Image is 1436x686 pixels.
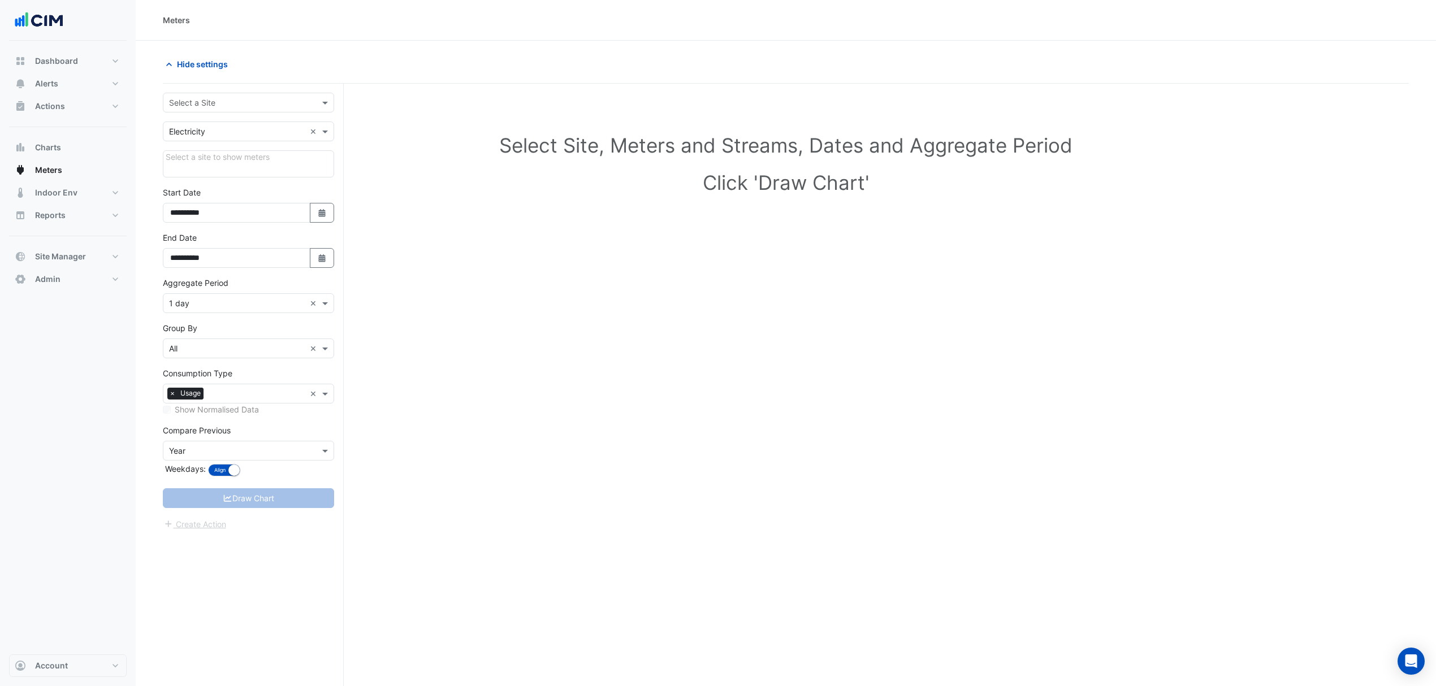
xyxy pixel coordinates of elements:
[9,654,127,677] button: Account
[163,403,334,415] div: Select meters or streams to enable normalisation
[181,133,1391,157] h1: Select Site, Meters and Streams, Dates and Aggregate Period
[163,424,231,436] label: Compare Previous
[15,164,26,176] app-icon: Meters
[9,268,127,290] button: Admin
[9,72,127,95] button: Alerts
[35,660,68,671] span: Account
[9,136,127,159] button: Charts
[15,251,26,262] app-icon: Site Manager
[175,403,259,415] label: Show Normalised Data
[310,297,319,309] span: Clear
[167,388,178,399] span: ×
[35,164,62,176] span: Meters
[163,322,197,334] label: Group By
[163,150,334,177] div: Click Update or Cancel in Details panel
[310,342,319,354] span: Clear
[15,55,26,67] app-icon: Dashboard
[35,101,65,112] span: Actions
[15,78,26,89] app-icon: Alerts
[15,210,26,221] app-icon: Reports
[9,204,127,227] button: Reports
[177,58,228,70] span: Hide settings
[317,253,327,263] fa-icon: Select Date
[163,367,232,379] label: Consumption Type
[163,232,197,244] label: End Date
[163,463,206,475] label: Weekdays:
[317,208,327,218] fa-icon: Select Date
[163,518,227,528] app-escalated-ticket-create-button: Please correct errors first
[35,210,66,221] span: Reports
[9,245,127,268] button: Site Manager
[15,142,26,153] app-icon: Charts
[9,95,127,118] button: Actions
[178,388,204,399] span: Usage
[181,171,1391,194] h1: Click 'Draw Chart'
[35,78,58,89] span: Alerts
[310,388,319,400] span: Clear
[9,159,127,181] button: Meters
[9,181,127,204] button: Indoor Env
[9,50,127,72] button: Dashboard
[163,14,190,26] div: Meters
[35,273,60,285] span: Admin
[35,142,61,153] span: Charts
[163,54,235,74] button: Hide settings
[163,186,201,198] label: Start Date
[1398,648,1425,675] div: Open Intercom Messenger
[15,101,26,112] app-icon: Actions
[15,187,26,198] app-icon: Indoor Env
[310,125,319,137] span: Clear
[15,273,26,285] app-icon: Admin
[35,251,86,262] span: Site Manager
[163,277,228,289] label: Aggregate Period
[35,187,77,198] span: Indoor Env
[35,55,78,67] span: Dashboard
[14,9,64,32] img: Company Logo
